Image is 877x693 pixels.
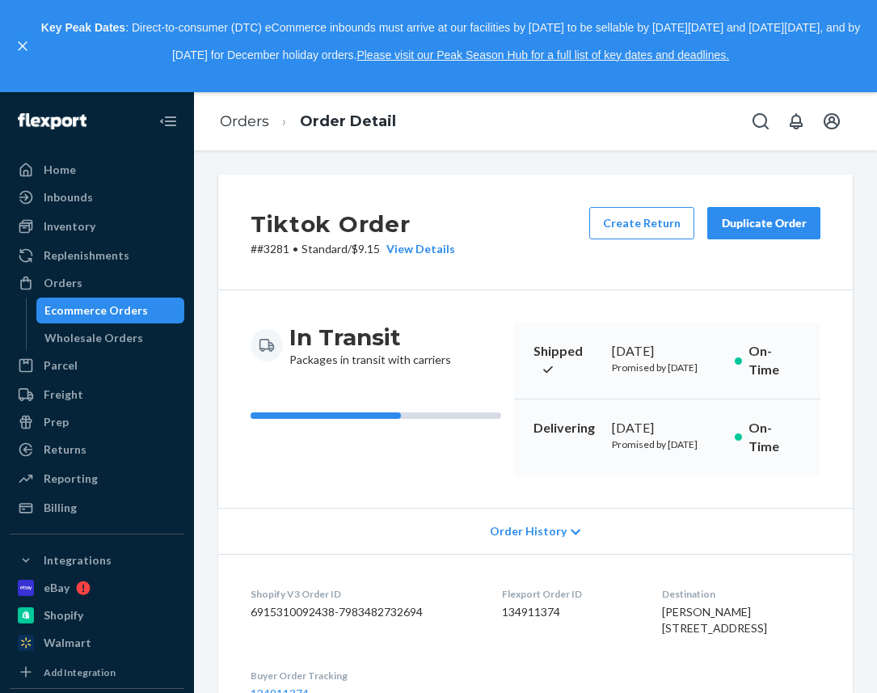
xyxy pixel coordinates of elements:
[10,630,184,656] a: Walmart
[41,21,125,34] strong: Key Peak Dates
[490,523,567,539] span: Order History
[356,49,729,61] a: Please visit our Peak Season Hub for a full list of key dates and deadlines.
[44,357,78,374] div: Parcel
[44,414,69,430] div: Prep
[18,113,86,129] img: Flexport logo
[251,587,476,601] dt: Shopify V3 Order ID
[44,247,129,264] div: Replenishments
[502,587,635,601] dt: Flexport Order ID
[44,666,116,679] div: Add Integration
[36,325,185,351] a: Wholesale Orders
[44,442,86,458] div: Returns
[502,604,635,620] dd: 134911374
[612,437,722,451] p: Promised by [DATE]
[44,275,82,291] div: Orders
[10,157,184,183] a: Home
[44,471,98,487] div: Reporting
[589,207,694,239] button: Create Return
[251,604,476,620] dd: 6915310092438-7983482732694
[44,387,83,403] div: Freight
[10,662,184,682] a: Add Integration
[612,361,722,374] p: Promised by [DATE]
[301,242,348,256] span: Standard
[289,323,451,352] h3: In Transit
[44,607,83,623] div: Shopify
[220,112,269,130] a: Orders
[44,162,76,178] div: Home
[662,587,820,601] dt: Destination
[10,409,184,435] a: Prep
[251,207,455,241] h2: Tiktok Order
[10,243,184,268] a: Replenishments
[612,342,722,361] div: [DATE]
[707,207,820,239] button: Duplicate Order
[748,419,801,456] p: On-Time
[10,184,184,210] a: Inbounds
[44,552,112,568] div: Integrations
[44,330,143,346] div: Wholesale Orders
[207,98,409,146] ol: breadcrumbs
[39,15,862,69] p: : Direct-to-consumer (DTC) eCommerce inbounds must arrive at our facilities by [DATE] to be sella...
[152,105,184,137] button: Close Navigation
[44,218,95,235] div: Inventory
[300,112,396,130] a: Order Detail
[10,437,184,463] a: Returns
[10,466,184,492] a: Reporting
[293,242,298,256] span: •
[44,580,70,596] div: eBay
[10,575,184,601] a: eBay
[721,215,807,231] div: Duplicate Order
[10,602,184,628] a: Shopify
[44,189,93,205] div: Inbounds
[10,382,184,408] a: Freight
[780,105,812,137] button: Open notifications
[533,419,600,437] p: Delivering
[10,495,184,521] a: Billing
[380,241,455,257] button: View Details
[44,302,148,319] div: Ecommerce Orders
[10,213,184,239] a: Inventory
[662,605,767,635] span: [PERSON_NAME] [STREET_ADDRESS]
[36,298,185,323] a: Ecommerce Orders
[744,105,777,137] button: Open Search Box
[10,353,184,378] a: Parcel
[816,105,848,137] button: Open account menu
[10,547,184,573] button: Integrations
[44,635,91,651] div: Walmart
[15,38,31,54] button: close,
[289,323,451,368] div: Packages in transit with carriers
[612,419,722,437] div: [DATE]
[251,241,455,257] p: # #3281 / $9.15
[10,270,184,296] a: Orders
[251,669,476,682] dt: Buyer Order Tracking
[44,500,77,516] div: Billing
[533,342,600,379] p: Shipped
[748,342,801,379] p: On-Time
